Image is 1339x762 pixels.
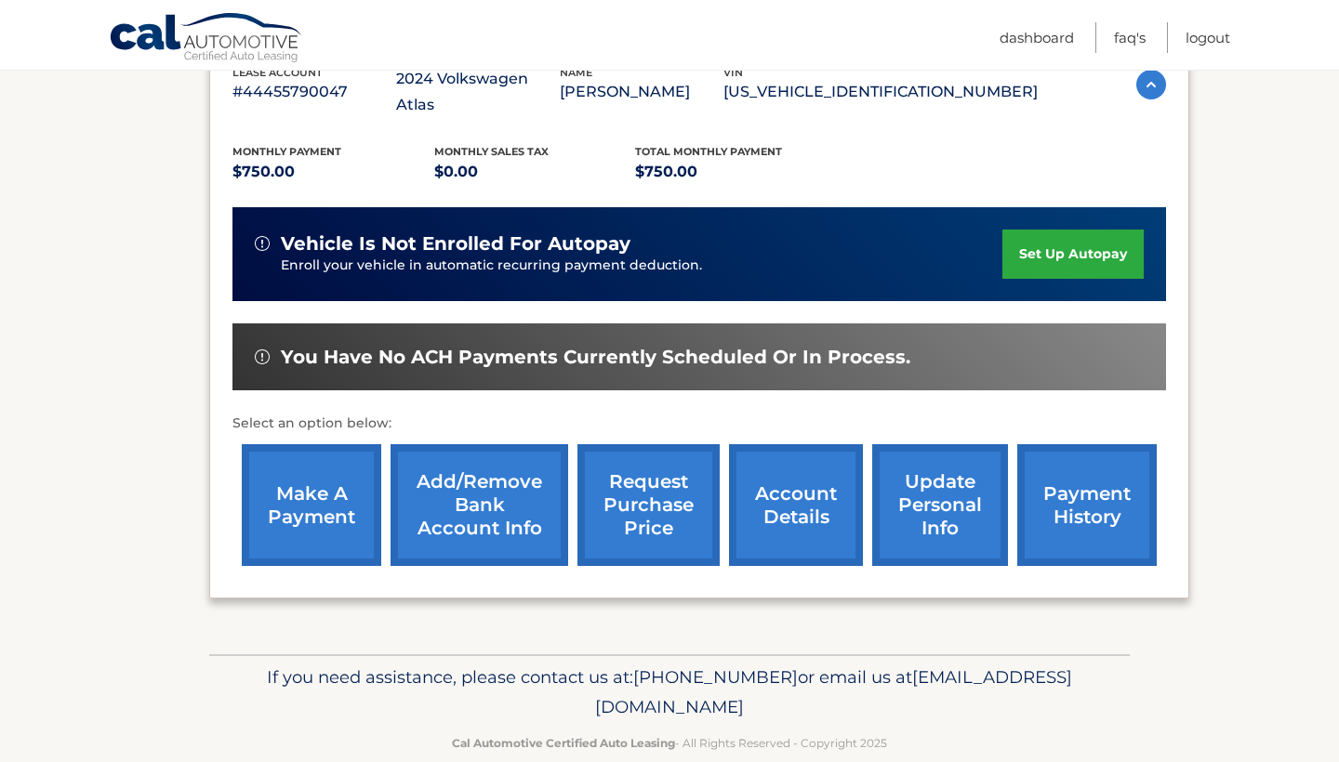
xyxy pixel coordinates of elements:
p: $750.00 [635,159,837,185]
span: Monthly Payment [232,145,341,158]
p: If you need assistance, please contact us at: or email us at [221,663,1118,722]
span: name [560,66,592,79]
a: Cal Automotive [109,12,304,66]
a: payment history [1017,444,1157,566]
p: [PERSON_NAME] [560,79,723,105]
a: set up autopay [1002,230,1144,279]
span: Total Monthly Payment [635,145,782,158]
a: Logout [1186,22,1230,53]
a: Dashboard [1000,22,1074,53]
span: Monthly sales Tax [434,145,549,158]
a: account details [729,444,863,566]
a: make a payment [242,444,381,566]
img: alert-white.svg [255,349,270,364]
p: $0.00 [434,159,636,185]
a: Add/Remove bank account info [391,444,568,566]
strong: Cal Automotive Certified Auto Leasing [452,736,675,750]
img: accordion-active.svg [1136,70,1166,99]
img: alert-white.svg [255,236,270,251]
p: Enroll your vehicle in automatic recurring payment deduction. [281,256,1002,276]
span: vehicle is not enrolled for autopay [281,232,630,256]
p: - All Rights Reserved - Copyright 2025 [221,733,1118,753]
span: vin [723,66,743,79]
span: [EMAIL_ADDRESS][DOMAIN_NAME] [595,666,1072,717]
span: lease account [232,66,323,79]
p: 2024 Volkswagen Atlas [396,66,560,118]
a: request purchase price [577,444,720,566]
span: [PHONE_NUMBER] [633,666,798,688]
a: update personal info [872,444,1008,566]
p: $750.00 [232,159,434,185]
a: FAQ's [1114,22,1146,53]
p: Select an option below: [232,413,1166,435]
p: [US_VEHICLE_IDENTIFICATION_NUMBER] [723,79,1038,105]
p: #44455790047 [232,79,396,105]
span: You have no ACH payments currently scheduled or in process. [281,346,910,369]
